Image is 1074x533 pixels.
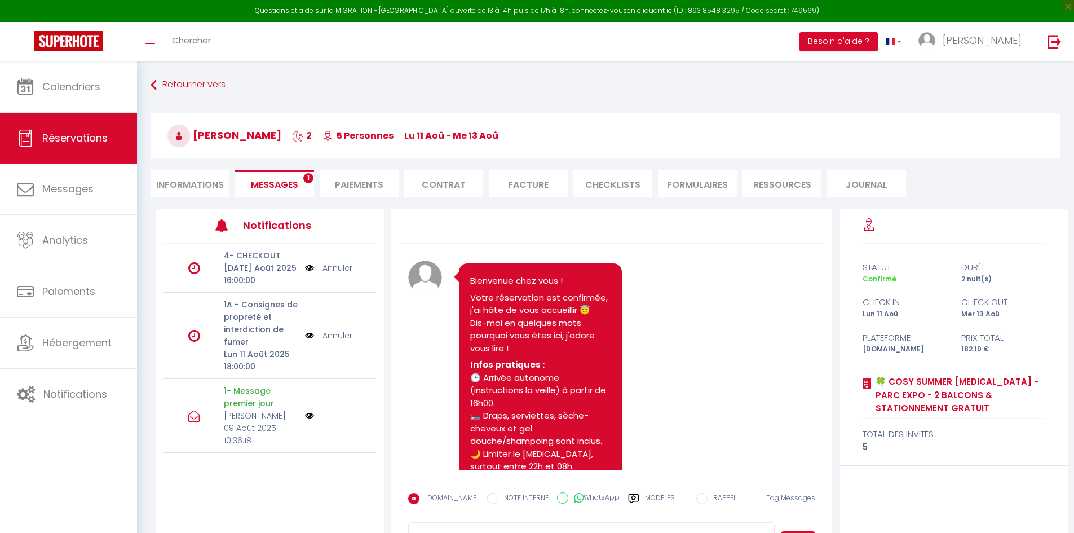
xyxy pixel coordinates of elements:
[167,128,281,142] span: [PERSON_NAME]
[863,428,1045,441] div: total des invités
[172,34,211,46] span: Chercher
[568,492,620,505] label: WhatsApp
[305,262,314,274] img: NO IMAGE
[943,33,1022,47] span: [PERSON_NAME]
[470,275,611,288] p: Bienvenue chez vous !
[42,336,112,350] span: Hébergement
[419,493,479,505] label: [DOMAIN_NAME]
[404,170,483,197] li: Contrat
[1048,34,1062,49] img: logout
[224,385,298,409] p: 1- Message premier jour
[742,170,821,197] li: Ressources
[658,170,737,197] li: FORMULAIRES
[322,329,352,342] a: Annuler
[224,348,298,373] p: Lun 11 Août 2025 18:00:00
[303,173,313,183] span: 1
[470,359,545,371] strong: Infos pratiques :
[855,261,954,274] div: statut
[151,75,1060,95] a: Retourner vers
[43,387,107,401] span: Notifications
[224,298,298,348] p: 1A - Consignes de propreté et interdiction de fumer
[163,22,219,61] a: Chercher
[1027,486,1074,533] iframe: LiveChat chat widget
[305,411,314,420] img: NO IMAGE
[573,170,652,197] li: CHECKLISTS
[863,274,896,284] span: Confirmé
[627,6,674,15] a: en cliquant ici
[954,309,1053,320] div: Mer 13 Aoû
[489,170,568,197] li: Facture
[42,284,95,298] span: Paiements
[404,129,498,142] span: lu 11 Aoû - me 13 Aoû
[224,249,298,262] p: 4- CHECKOUT
[954,331,1053,345] div: Prix total
[855,344,954,355] div: [DOMAIN_NAME]
[322,129,394,142] span: 5 Personnes
[292,129,312,142] span: 2
[855,296,954,309] div: check in
[305,329,314,342] img: NO IMAGE
[855,331,954,345] div: Plateforme
[498,493,549,505] label: NOTE INTERNE
[918,32,935,49] img: ...
[954,296,1053,309] div: check out
[42,80,100,94] span: Calendriers
[243,213,332,238] h3: Notifications
[910,22,1036,61] a: ... [PERSON_NAME]
[408,261,442,294] img: avatar.png
[708,493,736,505] label: RAPPEL
[34,31,103,51] img: Super Booking
[954,261,1053,274] div: durée
[954,274,1053,285] div: 2 nuit(s)
[766,493,815,503] span: Tag Messages
[251,178,298,191] span: Messages
[320,170,399,197] li: Paiements
[42,131,108,145] span: Réservations
[954,344,1053,355] div: 182.19 €
[42,233,88,247] span: Analytics
[470,292,611,355] p: Votre réservation est confirmée, j'ai hâte de vous accueillir 😇 Dis-moi en quelques mots pourquoi...
[799,32,878,51] button: Besoin d'aide ?
[855,309,954,320] div: Lun 11 Aoû
[863,441,1045,454] div: 5
[872,375,1045,415] a: 🍀 Cosy Summer [MEDICAL_DATA] - Parc Expo - 2 Balcons & stationnement gratuit
[224,262,298,287] p: [DATE] Août 2025 16:00:00
[151,170,229,197] li: Informations
[827,170,906,197] li: Journal
[42,182,94,196] span: Messages
[224,409,298,447] p: [PERSON_NAME] 09 Août 2025 10:36:18
[645,493,675,513] label: Modèles
[322,262,352,274] a: Annuler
